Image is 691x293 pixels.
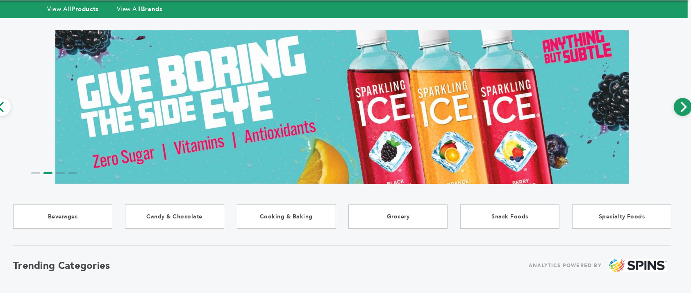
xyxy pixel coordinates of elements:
a: View AllProducts [47,5,99,13]
h2: Trending Categories [13,259,110,273]
li: Page dot 3 [56,172,65,174]
a: Beverages [13,204,112,229]
span: ANALYTICS POWERED BY [529,261,602,271]
strong: Products [71,5,98,13]
strong: Brands [141,5,162,13]
a: View AllBrands [117,5,163,13]
a: Cooking & Baking [237,204,336,229]
a: Snack Foods [460,204,559,229]
img: spins.png [609,259,667,273]
li: Page dot 4 [68,172,77,174]
a: Candy & Chocolate [125,204,224,229]
a: Grocery [348,204,448,229]
a: Specialty Foods [572,204,671,229]
li: Page dot 1 [31,172,40,174]
li: Page dot 2 [43,172,52,174]
img: Marketplace Top Banner 2 [55,17,629,197]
